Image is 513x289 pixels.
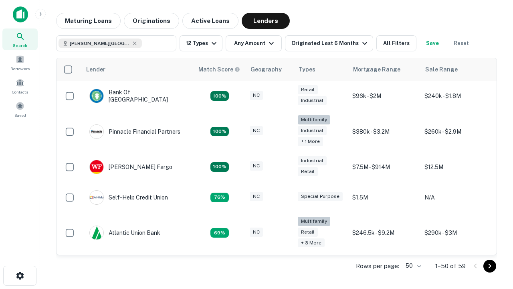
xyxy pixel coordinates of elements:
[294,58,348,81] th: Types
[226,35,282,51] button: Any Amount
[198,65,240,74] div: Capitalize uses an advanced AI algorithm to match your search with the best lender. The match sco...
[89,89,186,103] div: Bank Of [GEOGRAPHIC_DATA]
[2,28,38,50] a: Search
[298,96,327,105] div: Industrial
[425,65,458,74] div: Sale Range
[298,228,318,237] div: Retail
[348,213,420,253] td: $246.5k - $9.2M
[285,35,373,51] button: Originated Last 6 Months
[298,217,330,226] div: Multifamily
[473,199,513,238] iframe: Chat Widget
[348,81,420,111] td: $96k - $2M
[250,91,263,100] div: NC
[353,65,400,74] div: Mortgage Range
[210,91,229,101] div: Matching Properties: 15, hasApolloMatch: undefined
[2,98,38,120] a: Saved
[13,42,27,49] span: Search
[483,260,496,273] button: Go to next page
[124,13,179,29] button: Originations
[250,161,263,171] div: NC
[90,89,103,103] img: picture
[14,112,26,118] span: Saved
[298,156,327,165] div: Industrial
[348,58,420,81] th: Mortgage Range
[420,111,493,152] td: $260k - $2.9M
[298,238,325,248] div: + 3 more
[210,193,229,202] div: Matching Properties: 11, hasApolloMatch: undefined
[348,152,420,182] td: $7.5M - $914M
[194,58,246,81] th: Capitalize uses an advanced AI algorithm to match your search with the best lender. The match sco...
[402,260,422,272] div: 50
[12,89,28,95] span: Contacts
[246,58,294,81] th: Geography
[435,261,466,271] p: 1–50 of 59
[420,182,493,213] td: N/A
[56,13,121,29] button: Maturing Loans
[89,226,160,240] div: Atlantic Union Bank
[81,58,194,81] th: Lender
[210,162,229,172] div: Matching Properties: 15, hasApolloMatch: undefined
[242,13,290,29] button: Lenders
[10,65,30,72] span: Borrowers
[13,6,28,22] img: capitalize-icon.png
[90,191,103,204] img: picture
[90,125,103,138] img: picture
[420,58,493,81] th: Sale Range
[250,228,263,237] div: NC
[298,167,318,176] div: Retail
[90,160,103,174] img: picture
[420,35,445,51] button: Save your search to get updates of matches that match your search criteria.
[420,213,493,253] td: $290k - $3M
[89,124,180,139] div: Pinnacle Financial Partners
[250,192,263,201] div: NC
[298,85,318,94] div: Retail
[420,81,493,111] td: $240k - $1.8M
[89,190,168,205] div: Self-help Credit Union
[182,13,238,29] button: Active Loans
[250,126,263,135] div: NC
[89,160,172,174] div: [PERSON_NAME] Fargo
[299,65,315,74] div: Types
[448,35,474,51] button: Reset
[210,127,229,136] div: Matching Properties: 26, hasApolloMatch: undefined
[198,65,238,74] h6: Match Score
[298,126,327,135] div: Industrial
[420,152,493,182] td: $12.5M
[291,39,370,48] div: Originated Last 6 Months
[298,115,330,124] div: Multifamily
[348,111,420,152] td: $380k - $3.2M
[298,137,323,146] div: + 1 more
[70,40,130,47] span: [PERSON_NAME][GEOGRAPHIC_DATA], [GEOGRAPHIC_DATA]
[86,65,105,74] div: Lender
[2,75,38,97] a: Contacts
[180,35,222,51] button: 12 Types
[90,226,103,240] img: picture
[348,182,420,213] td: $1.5M
[376,35,416,51] button: All Filters
[250,65,282,74] div: Geography
[356,261,399,271] p: Rows per page:
[2,52,38,73] a: Borrowers
[298,192,343,201] div: Special Purpose
[210,228,229,238] div: Matching Properties: 10, hasApolloMatch: undefined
